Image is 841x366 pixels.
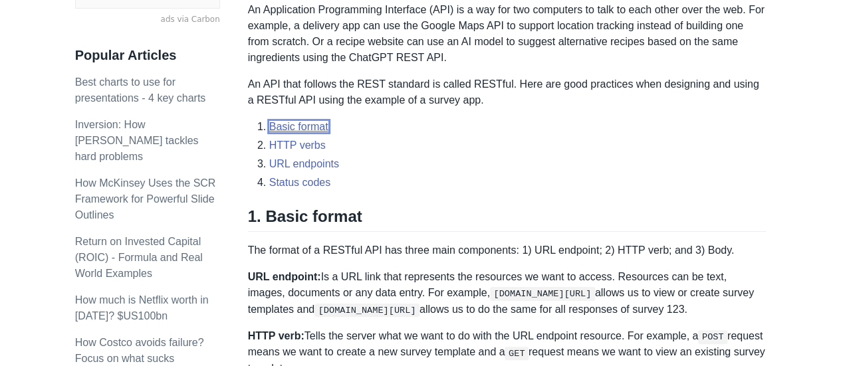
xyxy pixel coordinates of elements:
[698,330,727,343] code: POST
[75,337,204,364] a: How Costco avoids failure? Focus on what sucks
[248,242,767,258] p: The format of a RESTful API has three main components: 1) URL endpoint; 2) HTTP verb; and 3) Body.
[75,14,220,26] a: ads via Carbon
[269,139,326,151] a: HTTP verbs
[269,158,339,169] a: URL endpoints
[75,76,206,104] a: Best charts to use for presentations - 4 key charts
[75,47,220,64] h3: Popular Articles
[248,207,767,232] h2: 1. Basic format
[248,330,304,341] strong: HTTP verb:
[248,271,321,282] strong: URL endpoint:
[75,177,216,221] a: How McKinsey Uses the SCR Framework for Powerful Slide Outlines
[314,304,420,317] code: [DOMAIN_NAME][URL]
[248,76,767,108] p: An API that follows the REST standard is called RESTful. Here are good practices when designing a...
[490,287,595,300] code: [DOMAIN_NAME][URL]
[269,177,331,188] a: Status codes
[505,347,528,360] code: GET
[248,269,767,318] p: Is a URL link that represents the resources we want to access. Resources can be text, images, doc...
[75,236,203,279] a: Return on Invested Capital (ROIC) - Formula and Real World Examples
[269,121,328,132] a: Basic format
[75,294,209,321] a: How much is Netflix worth in [DATE]? $US100bn
[248,2,767,66] p: An Application Programming Interface (API) is a way for two computers to talk to each other over ...
[75,119,199,162] a: Inversion: How [PERSON_NAME] tackles hard problems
